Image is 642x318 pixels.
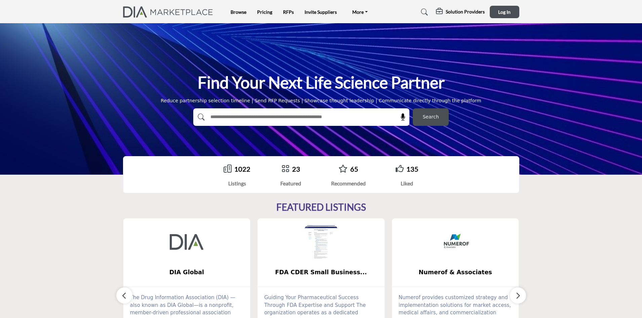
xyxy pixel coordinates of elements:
[498,9,511,15] span: Log In
[348,7,372,17] a: More
[396,179,418,187] div: Liked
[413,108,449,126] button: Search
[402,268,509,277] span: Numerof & Associates
[231,9,246,15] a: Browse
[331,179,366,187] div: Recommended
[423,113,439,120] span: Search
[133,268,240,277] span: DIA Global
[414,7,432,17] a: Search
[133,263,240,281] b: DIA Global
[268,263,374,281] b: FDA CDER Small Business and Industry Assistance (SBIA)
[257,263,385,281] a: FDA CDER Small Business...
[268,268,374,277] span: FDA CDER Small Business...
[224,179,250,187] div: Listings
[439,225,472,259] img: Numerof & Associates
[338,165,348,174] a: Go to Recommended
[123,6,217,17] img: Site Logo
[490,6,519,18] button: Log In
[406,165,418,173] a: 135
[283,9,294,15] a: RFPs
[281,165,289,174] a: Go to Featured
[350,165,358,173] a: 65
[402,263,509,281] b: Numerof & Associates
[198,72,445,93] h1: Find Your Next Life Science Partner
[257,9,272,15] a: Pricing
[446,9,485,15] h5: Solution Providers
[276,202,366,213] h2: FEATURED LISTINGS
[234,165,250,173] a: 1022
[392,263,519,281] a: Numerof & Associates
[161,97,481,104] div: Reduce partnership selection timeline | Send RFP Requests | Showcase thought leadership | Communi...
[280,179,301,187] div: Featured
[396,165,404,173] i: Go to Liked
[304,225,338,259] img: FDA CDER Small Business and Industry Assistance (SBIA)
[123,263,250,281] a: DIA Global
[305,9,337,15] a: Invite Suppliers
[292,165,300,173] a: 23
[170,225,203,259] img: DIA Global
[436,8,485,16] div: Solution Providers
